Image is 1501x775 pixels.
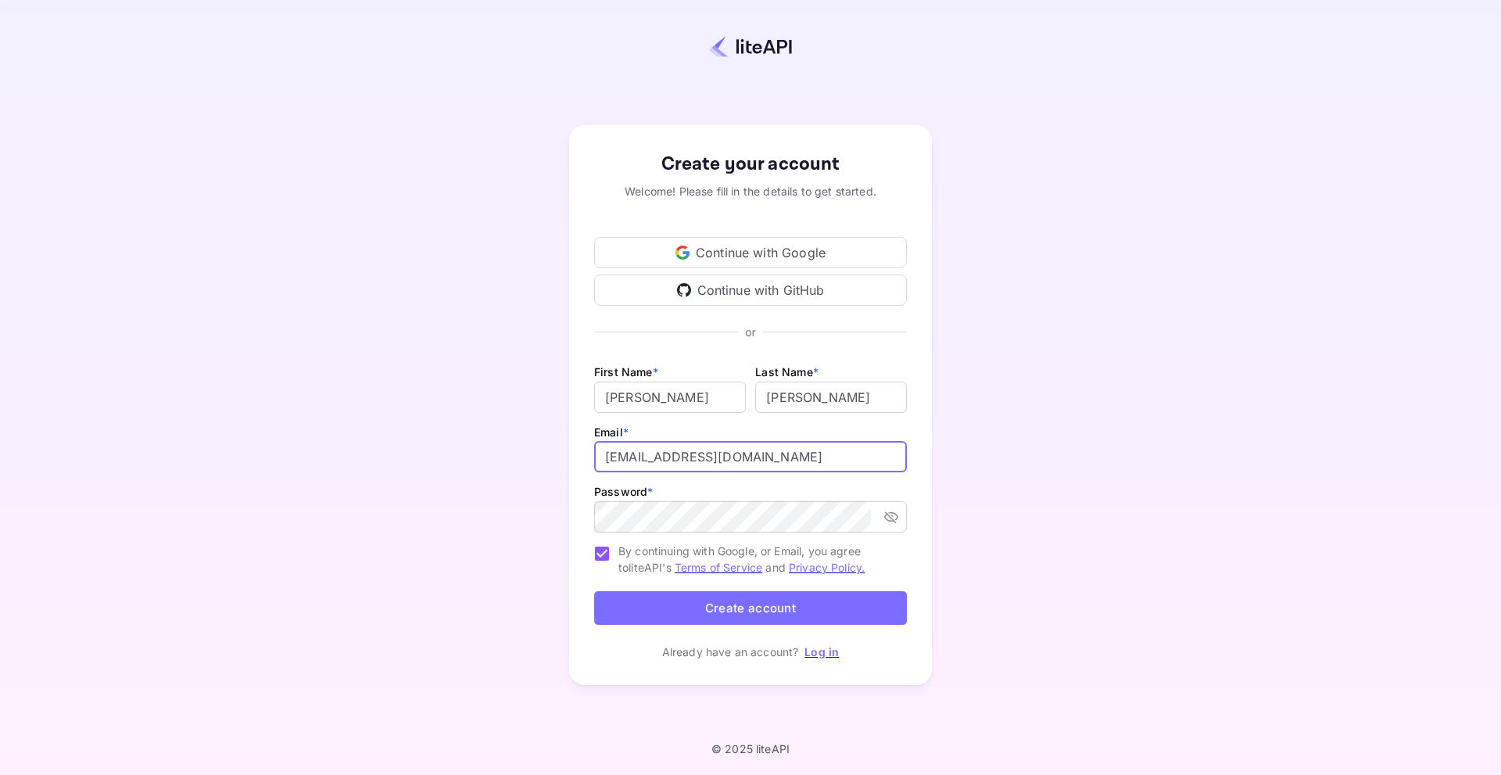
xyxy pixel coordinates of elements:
[594,441,907,472] input: johndoe@gmail.com
[711,742,790,755] p: © 2025 liteAPI
[755,382,907,413] input: Doe
[804,645,839,658] a: Log in
[675,561,762,574] a: Terms of Service
[618,543,894,576] span: By continuing with Google, or Email, you agree to liteAPI's and
[594,485,653,498] label: Password
[594,365,658,379] label: First Name
[662,644,799,660] p: Already have an account?
[594,382,746,413] input: John
[594,150,907,178] div: Create your account
[594,425,629,439] label: Email
[594,183,907,199] div: Welcome! Please fill in the details to get started.
[594,237,907,268] div: Continue with Google
[789,561,865,574] a: Privacy Policy.
[594,274,907,306] div: Continue with GitHub
[709,35,792,58] img: liteapi
[594,591,907,625] button: Create account
[755,365,819,379] label: Last Name
[877,503,905,531] button: toggle password visibility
